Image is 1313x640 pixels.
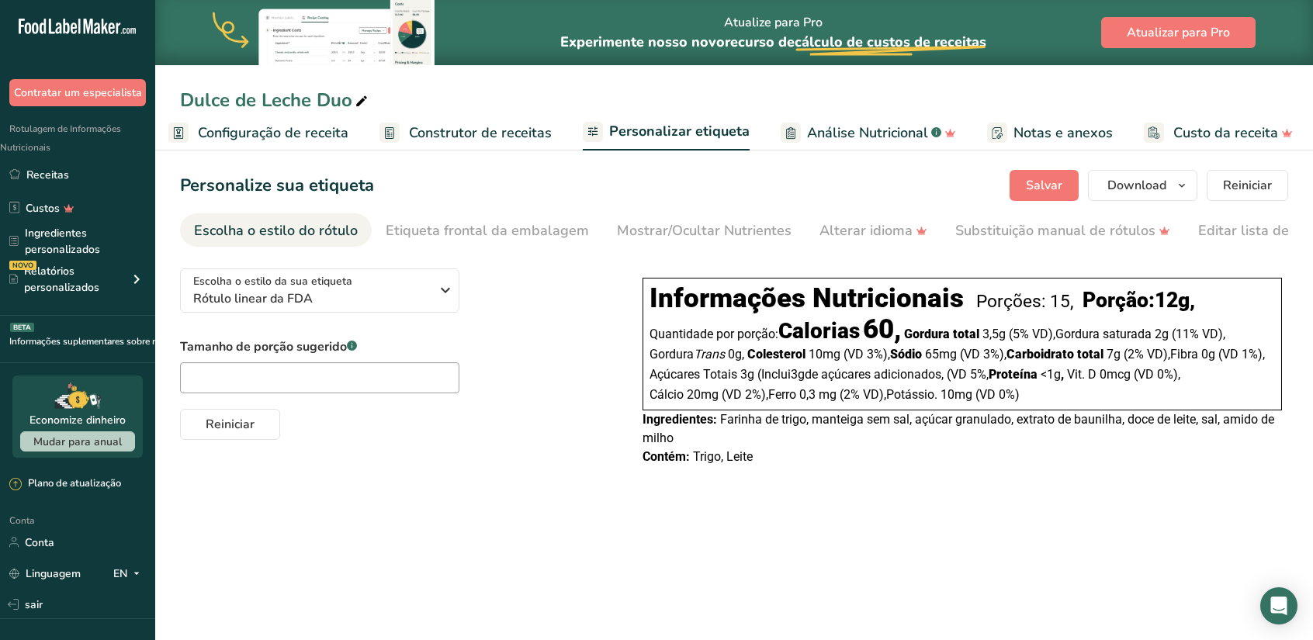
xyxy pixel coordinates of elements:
font: EN [113,566,127,581]
font: 20mg [687,387,719,402]
font: 0,3 mg [799,387,837,402]
font: 0g [1201,347,1215,362]
font: Dulce de Leche Duo [180,88,352,112]
font: Carboidrato total [1006,347,1103,362]
font: <1g [1041,367,1061,382]
a: Configuração de receita [168,116,348,150]
font: Rótulo linear da FDA [193,290,313,307]
font: , [1178,367,1180,382]
font: Inclui [761,367,791,382]
font: Relatórios personalizados [24,264,99,295]
font: Informações suplementares sobre rotulagem [9,335,195,348]
font: , [986,367,989,382]
font: 60, [863,313,901,345]
font: 10mg [809,347,840,362]
a: Construtor de receitas [379,116,552,150]
font: Escolha o estilo do rótulo [194,221,358,240]
font: ‏(3% VD) [960,347,1004,362]
font: , [1053,327,1055,341]
font: (2% VD) [840,387,884,402]
a: Custo da receita [1144,116,1293,150]
font: ‏(2% VD) [722,387,766,402]
font: (2% VD) [1124,347,1168,362]
font: 2g [1155,327,1169,341]
button: Reiniciar [180,409,280,440]
font: Custo da receita [1173,123,1278,142]
button: Download [1088,170,1197,201]
font: Ingredientes: [643,412,717,427]
font: Economize dinheiro [29,413,126,427]
font: 0g [728,347,742,362]
div: Abra o Intercom Messenger [1260,587,1297,624]
font: 3g [791,367,805,382]
font: ( [757,367,761,382]
font: Tamanho de porção sugerido [180,338,347,355]
font: Informações Nutricionais [650,282,964,314]
font: Reiniciar [1223,177,1272,194]
font: Gordura total [904,327,979,341]
font: Colesterol [747,347,805,362]
font: Ferro [768,387,796,402]
font: ‏(0% VD) [1134,367,1178,382]
button: Reiniciar [1207,170,1288,201]
font: Notas e anexos [1013,123,1113,142]
font: , [1190,288,1195,313]
font: Sódio [890,347,922,362]
font: Porção: [1083,288,1155,313]
font: 12g [1155,288,1190,313]
font: 7g [1107,347,1121,362]
font: 3,5g [982,327,1006,341]
font: Conta [25,535,54,550]
font: Calorias [778,318,860,344]
font: Etiqueta frontal da embalagem [386,221,589,240]
font: Construtor de receitas [409,123,552,142]
font: , [884,387,886,402]
font: Trigo, Leite [693,449,753,464]
font: recurso de [725,33,795,51]
font: Mudar para anual [33,434,122,449]
font: Download [1107,177,1166,194]
font: Mostrar/Ocultar Nutrientes [617,221,792,240]
a: Personalizar etiqueta [583,114,750,151]
font: , [1004,347,1006,362]
font: sair [25,597,43,612]
font: , [888,347,890,362]
font: Custos [26,201,60,216]
font: de açúcares adicionados [805,367,941,382]
font: Proteína [989,367,1038,382]
font: Personalize sua etiqueta [180,174,374,197]
font: Alterar idioma [819,221,913,240]
font: NOVO [12,261,33,270]
font: Receitas [26,168,69,182]
font: 10mg [941,387,972,402]
font: , [1168,347,1170,362]
font: ‏(1% VD) [1218,347,1263,362]
font: Farinha de trigo, manteiga sem sal, açúcar granulado, extrato de baunilha, doce de leite, sal, am... [643,412,1274,445]
font: Linguagem [26,566,81,581]
button: Salvar [1010,170,1079,201]
button: Escolha o estilo da sua etiqueta Rótulo linear da FDA [180,268,459,313]
font: Fibra [1170,347,1198,362]
font: 0mcg [1100,367,1131,382]
font: Contém: [643,449,690,464]
a: Análise Nutricional [781,116,956,150]
font: Personalizar etiqueta [609,122,750,140]
font: Porções: 15, [976,291,1073,312]
font: Experimente nosso novo [560,33,725,51]
font: Atualize para Pro [724,14,823,31]
a: Notas e anexos [987,116,1113,150]
font: Conta [9,514,34,527]
font: , [1223,327,1225,341]
font: Gordura saturada [1055,327,1152,341]
button: Contratar um especialista [9,79,146,106]
font: Escolha o estilo da sua etiqueta [193,274,352,289]
font: 3g [740,367,754,382]
font: Configuração de receita [198,123,348,142]
font: (5% VD) [1009,327,1053,341]
font: , [941,367,944,382]
font: Atualizar para Pro [1127,24,1230,41]
font: BETA [13,323,31,332]
font: Vit. D [1067,367,1096,382]
font: , [1061,367,1064,382]
font: Contratar um especialista [14,85,142,100]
